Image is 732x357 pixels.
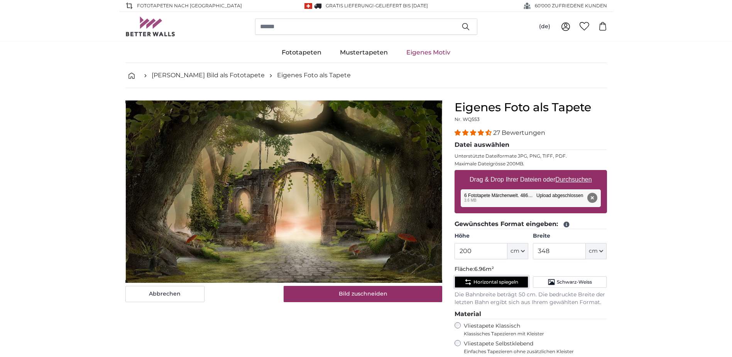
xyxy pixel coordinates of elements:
[326,3,374,8] span: GRATIS Lieferung!
[589,247,598,255] span: cm
[533,276,607,288] button: Schwarz-Weiss
[464,331,600,337] span: Klassisches Tapezieren mit Kleister
[535,2,607,9] span: 60'000 ZUFRIEDENE KUNDEN
[533,232,607,240] label: Breite
[277,71,351,80] a: Eigenes Foto als Tapete
[455,161,607,167] p: Maximale Dateigrösse 200MB.
[533,20,556,34] button: (de)
[511,247,519,255] span: cm
[467,172,595,187] label: Drag & Drop Ihrer Dateien oder
[464,322,600,337] label: Vliestapete Klassisch
[397,42,460,63] a: Eigenes Motiv
[152,71,265,80] a: [PERSON_NAME] Bild als Fototapete
[375,3,428,8] span: Geliefert bis [DATE]
[473,279,518,285] span: Horizontal spiegeln
[125,286,205,302] button: Abbrechen
[374,3,428,8] span: -
[125,63,607,88] nav: breadcrumbs
[455,129,493,136] span: 4.41 stars
[474,265,494,272] span: 6.96m²
[464,340,607,355] label: Vliestapete Selbstklebend
[455,153,607,159] p: Unterstützte Dateiformate JPG, PNG, TIFF, PDF.
[557,279,592,285] span: Schwarz-Weiss
[455,140,607,150] legend: Datei auswählen
[464,348,607,355] span: Einfaches Tapezieren ohne zusätzlichen Kleister
[493,129,545,136] span: 27 Bewertungen
[455,291,607,306] p: Die Bahnbreite beträgt 50 cm. Die bedruckte Breite der letzten Bahn ergibt sich aus Ihrem gewählt...
[507,243,528,259] button: cm
[555,176,592,183] u: Durchsuchen
[331,42,397,63] a: Mustertapeten
[304,3,312,9] img: Schweiz
[455,100,607,114] h1: Eigenes Foto als Tapete
[137,2,242,9] span: Fototapeten nach [GEOGRAPHIC_DATA]
[284,286,442,302] button: Bild zuschneiden
[455,276,528,288] button: Horizontal spiegeln
[455,309,607,319] legend: Material
[455,265,607,273] p: Fläche:
[455,219,607,229] legend: Gewünschtes Format eingeben:
[272,42,331,63] a: Fototapeten
[455,232,528,240] label: Höhe
[125,17,176,36] img: Betterwalls
[586,243,607,259] button: cm
[455,116,480,122] span: Nr. WQ553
